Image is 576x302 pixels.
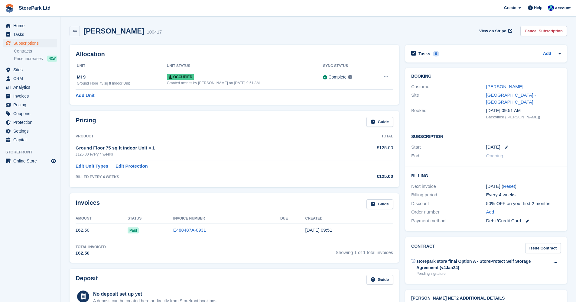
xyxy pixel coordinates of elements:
[328,74,347,80] div: Complete
[76,61,167,71] th: Unit
[116,163,148,170] a: Edit Protection
[167,74,194,80] span: Occupied
[479,28,506,34] span: View on Stripe
[76,51,393,58] h2: Allocation
[503,184,515,189] a: Reset
[3,66,57,74] a: menu
[525,243,561,253] a: Issue Contract
[77,81,167,86] div: Ground Floor 75 sq ft Indoor Unit
[555,5,571,11] span: Account
[411,74,561,79] h2: Booking
[77,74,167,81] div: MI 9
[3,136,57,144] a: menu
[13,74,50,83] span: CRM
[76,152,339,157] div: £125.00 every 4 weeks
[173,227,206,233] a: E488487A-0931
[411,83,486,90] div: Customer
[3,118,57,127] a: menu
[13,109,50,118] span: Coupons
[50,157,57,165] a: Preview store
[76,132,339,141] th: Product
[76,92,94,99] a: Add Unit
[416,258,550,271] div: storepark stora final Option A - StoreProtect Self Storage Agreement (v4Jan24)
[13,92,50,100] span: Invoices
[366,117,393,127] a: Guide
[167,61,323,71] th: Unit Status
[366,275,393,285] a: Guide
[3,74,57,83] a: menu
[13,157,50,165] span: Online Store
[13,30,50,39] span: Tasks
[411,217,486,224] div: Payment method
[486,84,523,89] a: [PERSON_NAME]
[366,199,393,209] a: Guide
[486,200,561,207] div: 50% OFF on your first 2 months
[5,149,60,155] span: Storefront
[13,136,50,144] span: Capital
[280,214,305,223] th: Due
[76,275,98,285] h2: Deposit
[76,244,106,250] div: Total Invoiced
[486,209,494,216] a: Add
[411,191,486,198] div: Billing period
[83,27,144,35] h2: [PERSON_NAME]
[13,101,50,109] span: Pricing
[14,48,57,54] a: Contracts
[336,244,393,257] span: Showing 1 of 1 total invoices
[76,223,128,237] td: £62.50
[3,101,57,109] a: menu
[76,250,106,257] div: £62.50
[486,217,561,224] div: Debit/Credit Card
[548,5,554,11] img: Donna
[486,107,561,114] div: [DATE] 09:51 AM
[16,3,53,13] a: StorePark Ltd
[411,200,486,207] div: Discount
[13,118,50,127] span: Protection
[411,296,561,301] h2: [PERSON_NAME] Net2 Additional Details
[339,141,393,160] td: £125.00
[76,117,96,127] h2: Pricing
[3,92,57,100] a: menu
[3,83,57,92] a: menu
[76,145,339,152] div: Ground Floor 75 sq ft Indoor Unit × 1
[411,133,561,139] h2: Subscription
[13,83,50,92] span: Analytics
[411,107,486,120] div: Booked
[411,243,435,253] h2: Contract
[167,80,323,86] div: Granted access by [PERSON_NAME] on [DATE] 9:51 AM
[486,191,561,198] div: Every 4 weeks
[14,55,57,62] a: Price increases NEW
[3,39,57,47] a: menu
[543,50,551,57] a: Add
[486,153,503,158] span: Ongoing
[14,56,43,62] span: Price increases
[128,214,173,223] th: Status
[305,227,332,233] time: 2025-08-08 08:51:17 UTC
[477,26,513,36] a: View on Stripe
[128,227,139,233] span: Paid
[339,173,393,180] div: £125.00
[486,114,561,120] div: Backoffice ([PERSON_NAME])
[5,4,14,13] img: stora-icon-8386f47178a22dfd0bd8f6a31ec36ba5ce8667c1dd55bd0f319d3a0aa187defe.svg
[147,29,162,36] div: 100417
[486,144,500,151] time: 2025-08-07 23:00:00 UTC
[486,183,561,190] div: [DATE] ( )
[47,56,57,62] div: NEW
[411,172,561,178] h2: Billing
[76,174,339,180] div: BILLED EVERY 4 WEEKS
[13,127,50,135] span: Settings
[173,214,280,223] th: Invoice Number
[3,109,57,118] a: menu
[411,183,486,190] div: Next invoice
[339,132,393,141] th: Total
[411,209,486,216] div: Order number
[76,199,100,209] h2: Invoices
[416,271,550,276] div: Pending signature
[13,66,50,74] span: Sites
[93,291,218,298] div: No deposit set up yet
[3,157,57,165] a: menu
[534,5,542,11] span: Help
[305,214,393,223] th: Created
[504,5,516,11] span: Create
[411,153,486,159] div: End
